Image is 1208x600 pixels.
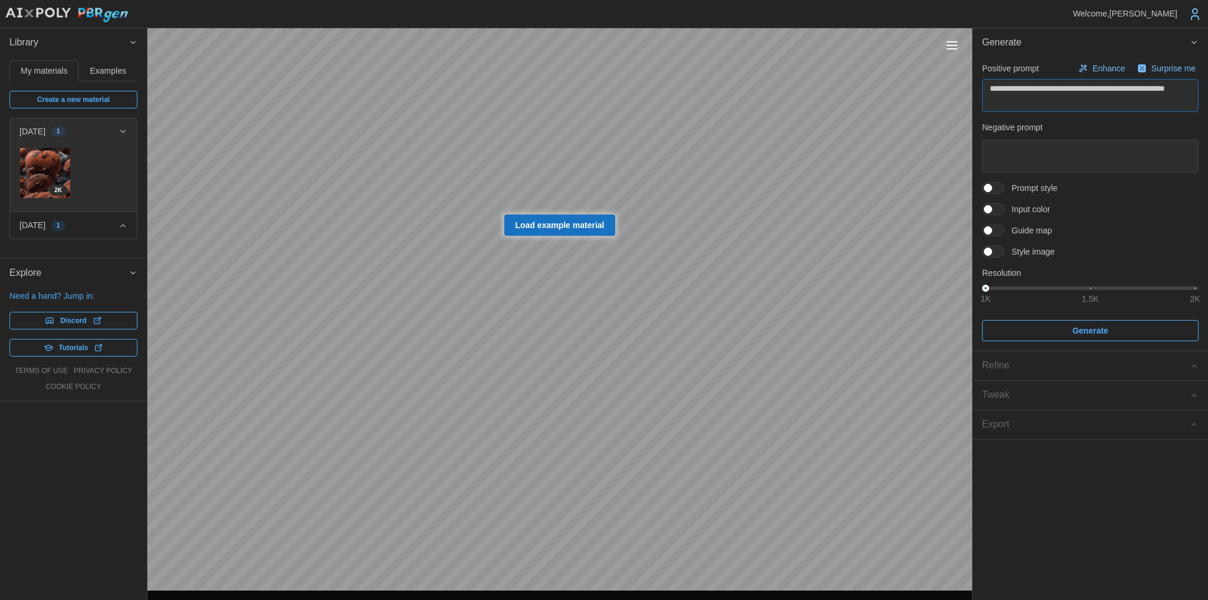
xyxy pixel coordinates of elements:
[1072,321,1108,341] span: Generate
[982,381,1190,410] span: Tweak
[10,118,137,144] button: [DATE]1
[1073,8,1177,19] p: Welcome, [PERSON_NAME]
[90,67,126,75] span: Examples
[19,219,45,231] p: [DATE]
[19,126,45,137] p: [DATE]
[9,290,137,302] p: Need a hand? Jump in:
[15,366,68,376] a: terms of use
[973,351,1208,380] button: Refine
[57,127,60,136] span: 1
[1092,62,1127,74] p: Enhance
[54,186,62,195] span: 2 K
[982,358,1190,373] div: Refine
[982,121,1199,133] p: Negative prompt
[5,7,129,23] img: AIxPoly PBRgen
[21,67,67,75] span: My materials
[10,212,137,238] button: [DATE]1
[57,221,60,230] span: 1
[1151,62,1198,74] p: Surprise me
[1005,225,1052,236] span: Guide map
[973,28,1208,57] button: Generate
[10,144,137,212] div: [DATE]1
[1005,203,1050,215] span: Input color
[9,259,129,288] span: Explore
[504,215,616,236] a: Load example material
[973,410,1208,439] button: Export
[60,312,87,329] span: Discord
[1075,60,1128,77] button: Enhance
[973,381,1208,410] button: Tweak
[1005,182,1058,194] span: Prompt style
[982,320,1199,341] button: Generate
[1134,60,1199,77] button: Surprise me
[74,366,132,376] a: privacy policy
[9,312,137,329] a: Discord
[516,215,605,235] span: Load example material
[9,339,137,357] a: Tutorials
[19,147,71,199] a: rBR8o923Cz3Q46QX2Iv42K
[45,382,101,392] a: cookie policy
[973,57,1208,351] div: Generate
[944,37,960,54] button: Toggle viewport controls
[982,28,1190,57] span: Generate
[1005,246,1055,258] span: Style image
[20,148,70,198] img: rBR8o923Cz3Q46QX2Iv4
[9,91,137,108] a: Create a new material
[59,339,88,356] span: Tutorials
[982,410,1190,439] span: Export
[982,267,1199,279] p: Resolution
[37,91,110,108] span: Create a new material
[982,62,1039,74] p: Positive prompt
[9,28,129,57] span: Library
